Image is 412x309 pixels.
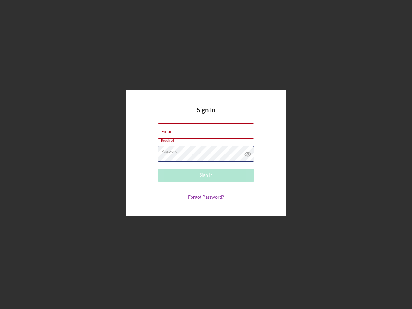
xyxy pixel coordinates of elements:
button: Sign In [158,169,254,182]
h4: Sign In [197,106,215,123]
div: Required [158,139,254,143]
a: Forgot Password? [188,194,224,200]
div: Sign In [200,169,213,182]
label: Email [161,129,173,134]
label: Password [161,146,254,154]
